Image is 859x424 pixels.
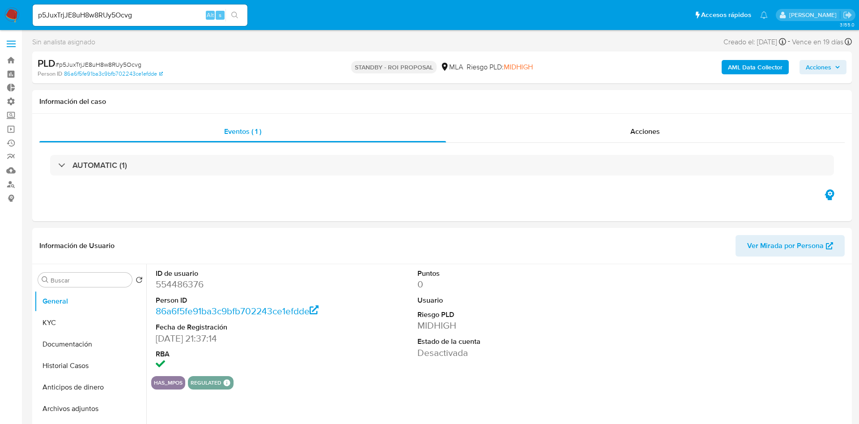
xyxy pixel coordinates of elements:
[191,381,221,385] button: regulated
[417,269,583,278] dt: Puntos
[207,11,214,19] span: Alt
[219,11,221,19] span: s
[39,241,115,250] h1: Información de Usuario
[34,398,146,420] button: Archivos adjuntos
[722,60,789,74] button: AML Data Collector
[154,381,183,385] button: has_mpos
[417,337,583,347] dt: Estado de la cuenta
[843,10,852,20] a: Salir
[351,61,437,73] p: STANDBY - ROI PROPOSAL
[760,11,768,19] a: Notificaciones
[156,322,321,332] dt: Fecha de Registración
[34,355,146,377] button: Historial Casos
[55,60,141,69] span: # p5JuxTrjJE8uH8w8RUy5Ocvg
[72,160,127,170] h3: AUTOMATIC (1)
[156,304,319,317] a: 86a6f5fe91ba3c9bfb702243ce1efdde
[156,296,321,305] dt: Person ID
[728,60,782,74] b: AML Data Collector
[630,126,660,137] span: Acciones
[789,11,840,19] p: gustavo.deseta@mercadolibre.com
[34,334,146,355] button: Documentación
[156,349,321,359] dt: RBA
[64,70,163,78] a: 86a6f5fe91ba3c9bfb702243ce1efdde
[34,312,146,334] button: KYC
[806,60,831,74] span: Acciones
[156,278,321,291] dd: 554486376
[799,60,846,74] button: Acciones
[51,276,128,284] input: Buscar
[34,291,146,312] button: General
[417,310,583,320] dt: Riesgo PLD
[440,62,463,72] div: MLA
[723,36,786,48] div: Creado el: [DATE]
[42,276,49,283] button: Buscar
[467,62,533,72] span: Riesgo PLD:
[50,155,834,176] div: AUTOMATIC (1)
[788,36,790,48] span: -
[417,278,583,291] dd: 0
[38,70,62,78] b: Person ID
[417,296,583,305] dt: Usuario
[747,235,824,257] span: Ver Mirada por Persona
[33,9,247,21] input: Buscar usuario o caso...
[156,332,321,345] dd: [DATE] 21:37:14
[504,62,533,72] span: MIDHIGH
[136,276,143,286] button: Volver al orden por defecto
[39,97,845,106] h1: Información del caso
[792,37,843,47] span: Vence en 19 días
[736,235,845,257] button: Ver Mirada por Persona
[38,56,55,70] b: PLD
[417,347,583,359] dd: Desactivada
[701,10,751,20] span: Accesos rápidos
[156,269,321,278] dt: ID de usuario
[224,126,261,137] span: Eventos ( 1 )
[34,377,146,398] button: Anticipos de dinero
[225,9,244,21] button: search-icon
[417,319,583,332] dd: MIDHIGH
[32,37,95,47] span: Sin analista asignado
